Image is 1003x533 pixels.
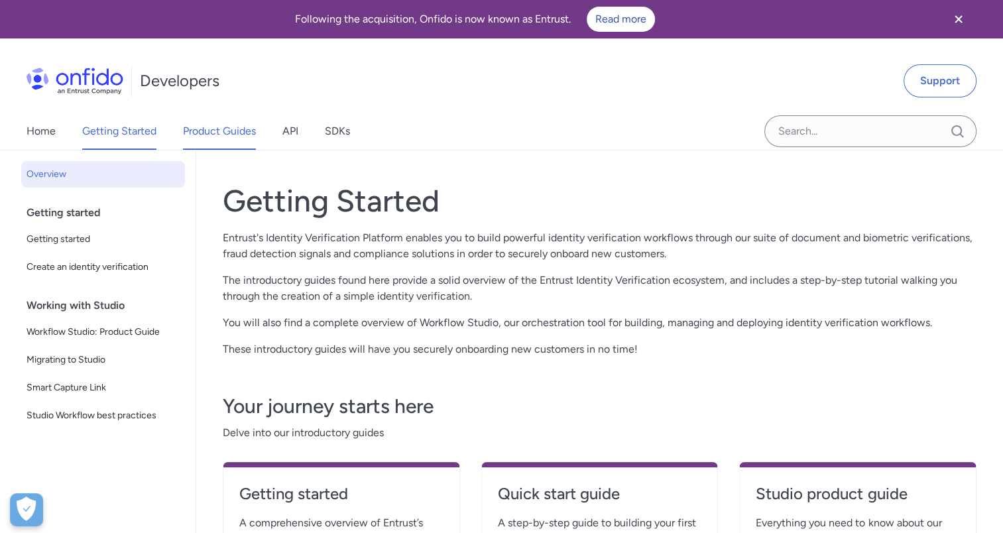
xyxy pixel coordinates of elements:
[21,161,185,188] a: Overview
[223,425,976,441] span: Delve into our introductory guides
[21,254,185,280] a: Create an identity verification
[21,226,185,253] a: Getting started
[27,259,180,275] span: Create an identity verification
[223,230,976,262] p: Entrust's Identity Verification Platform enables you to build powerful identity verification work...
[498,483,702,515] a: Quick start guide
[764,115,976,147] input: Onfido search input field
[21,375,185,401] a: Smart Capture Link
[16,7,934,32] div: Following the acquisition, Onfido is now known as Entrust.
[21,402,185,429] a: Studio Workflow best practices
[239,483,443,504] h4: Getting started
[756,483,960,515] a: Studio product guide
[27,68,123,94] img: Onfido Logo
[27,408,180,424] span: Studio Workflow best practices
[21,347,185,373] a: Migrating to Studio
[27,200,190,226] div: Getting started
[27,324,180,340] span: Workflow Studio: Product Guide
[140,70,219,91] h1: Developers
[282,113,298,150] a: API
[10,493,43,526] button: Open Preferences
[239,483,443,515] a: Getting started
[27,380,180,396] span: Smart Capture Link
[223,341,976,357] p: These introductory guides will have you securely onboarding new customers in no time!
[27,113,56,150] a: Home
[183,113,256,150] a: Product Guides
[223,182,976,219] h1: Getting Started
[223,393,976,420] h3: Your journey starts here
[27,292,190,319] div: Working with Studio
[223,272,976,304] p: The introductory guides found here provide a solid overview of the Entrust Identity Verification ...
[82,113,156,150] a: Getting Started
[756,483,960,504] h4: Studio product guide
[951,11,967,27] svg: Close banner
[498,483,702,504] h4: Quick start guide
[27,231,180,247] span: Getting started
[21,319,185,345] a: Workflow Studio: Product Guide
[27,352,180,368] span: Migrating to Studio
[587,7,655,32] a: Read more
[325,113,350,150] a: SDKs
[223,315,976,331] p: You will also find a complete overview of Workflow Studio, our orchestration tool for building, m...
[27,166,180,182] span: Overview
[904,64,976,97] a: Support
[934,3,983,36] button: Close banner
[10,493,43,526] div: Cookie Preferences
